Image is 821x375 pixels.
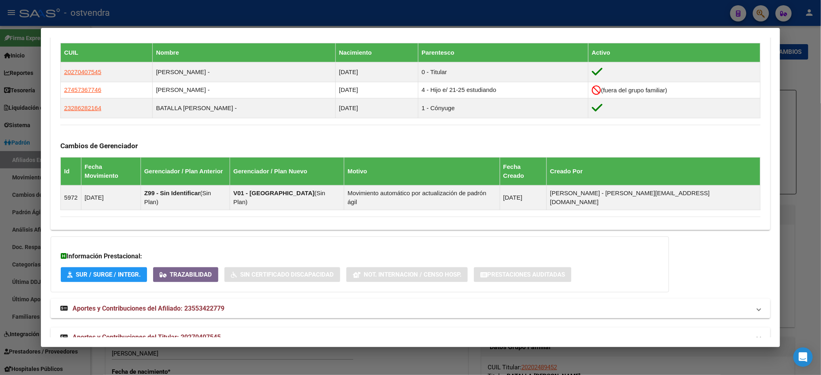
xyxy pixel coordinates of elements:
[81,185,141,210] td: [DATE]
[73,305,224,312] span: Aportes y Contribuciones del Afiliado: 23553422779
[336,43,418,62] th: Nacimiento
[141,185,230,210] td: ( )
[336,98,418,118] td: [DATE]
[500,185,547,210] td: [DATE]
[61,251,659,261] h3: Información Prestacional:
[240,271,334,279] span: Sin Certificado Discapacidad
[346,267,468,282] button: Not. Internacion / Censo Hosp.
[418,43,589,62] th: Parentesco
[336,62,418,82] td: [DATE]
[418,82,589,98] td: 4 - Hijo e/ 21-25 estudiando
[64,68,101,75] span: 20270407545
[233,190,314,196] strong: V01 - [GEOGRAPHIC_DATA]
[364,271,461,279] span: Not. Internacion / Censo Hosp.
[51,328,770,347] mat-expansion-panel-header: Aportes y Contribuciones del Titular: 20270407545
[141,158,230,185] th: Gerenciador / Plan Anterior
[64,104,101,111] span: 23286282164
[73,333,221,341] span: Aportes y Contribuciones del Titular: 20270407545
[589,43,760,62] th: Activo
[344,158,500,185] th: Motivo
[547,158,760,185] th: Creado Por
[61,267,147,282] button: SUR / SURGE / INTEGR.
[76,271,141,279] span: SUR / SURGE / INTEGR.
[153,62,336,82] td: [PERSON_NAME] -
[61,185,81,210] td: 5972
[336,82,418,98] td: [DATE]
[601,87,667,94] span: (fuera del grupo familiar)
[64,86,101,93] span: 27457367746
[61,158,81,185] th: Id
[153,267,218,282] button: Trazabilidad
[230,158,344,185] th: Gerenciador / Plan Nuevo
[793,347,813,367] div: Open Intercom Messenger
[547,185,760,210] td: [PERSON_NAME] - [PERSON_NAME][EMAIL_ADDRESS][DOMAIN_NAME]
[153,82,336,98] td: [PERSON_NAME] -
[153,98,336,118] td: BATALLA [PERSON_NAME] -
[418,98,589,118] td: 1 - Cónyuge
[144,190,200,196] strong: Z99 - Sin Identificar
[61,43,153,62] th: CUIL
[51,299,770,318] mat-expansion-panel-header: Aportes y Contribuciones del Afiliado: 23553422779
[224,267,340,282] button: Sin Certificado Discapacidad
[418,62,589,82] td: 0 - Titular
[81,158,141,185] th: Fecha Movimiento
[170,271,212,279] span: Trazabilidad
[474,267,572,282] button: Prestaciones Auditadas
[60,141,760,150] h3: Cambios de Gerenciador
[487,271,565,279] span: Prestaciones Auditadas
[344,185,500,210] td: Movimiento automático por actualización de padrón ágil
[153,43,336,62] th: Nombre
[230,185,344,210] td: ( )
[500,158,547,185] th: Fecha Creado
